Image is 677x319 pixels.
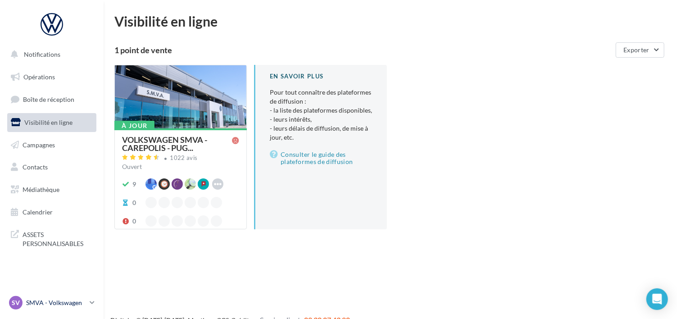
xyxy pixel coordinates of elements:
button: Notifications [5,45,95,64]
li: - leurs intérêts, [270,115,372,124]
a: Calendrier [5,203,98,222]
a: Campagnes [5,136,98,155]
div: 9 [132,180,136,189]
a: Médiathèque [5,180,98,199]
span: VOLKSWAGEN SMVA - CAREPOLIS - PUG... [122,136,232,152]
span: Exporter [623,46,650,54]
span: Calendrier [23,208,53,216]
a: Visibilité en ligne [5,113,98,132]
span: Ouvert [122,163,142,170]
div: 0 [132,198,136,207]
li: - leurs délais de diffusion, de mise à jour, etc. [270,124,372,142]
a: Consulter le guide des plateformes de diffusion [270,149,372,167]
span: SV [12,298,20,307]
span: ASSETS PERSONNALISABLES [23,228,93,248]
li: - la liste des plateformes disponibles, [270,106,372,115]
span: Médiathèque [23,186,59,193]
a: 1022 avis [122,153,239,164]
div: 0 [132,217,136,226]
a: Boîte de réception [5,90,98,109]
div: Visibilité en ligne [114,14,666,28]
a: SV SMVA - Volkswagen [7,294,96,311]
a: ASSETS PERSONNALISABLES [5,225,98,251]
span: Visibilité en ligne [24,118,73,126]
div: 1022 avis [170,155,198,161]
a: Contacts [5,158,98,177]
div: Open Intercom Messenger [646,288,668,310]
p: Pour tout connaître des plateformes de diffusion : [270,88,372,142]
div: À jour [114,121,154,131]
span: Boîte de réception [23,96,74,103]
div: En savoir plus [270,72,372,81]
div: 1 point de vente [114,46,612,54]
span: Opérations [23,73,55,81]
span: Notifications [24,50,60,58]
a: Opérations [5,68,98,87]
span: Contacts [23,163,48,171]
p: SMVA - Volkswagen [26,298,86,307]
button: Exporter [616,42,664,58]
span: Campagnes [23,141,55,148]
